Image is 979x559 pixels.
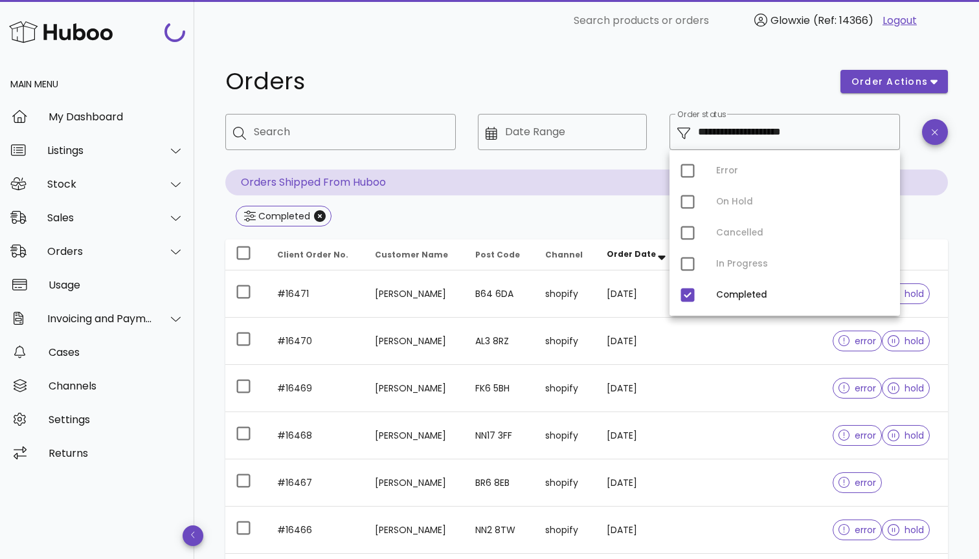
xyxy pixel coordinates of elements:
span: order actions [851,75,928,89]
p: Orders Shipped From Huboo [225,170,948,195]
span: Post Code [475,249,520,260]
td: NN2 8TW [465,507,535,554]
span: error [838,336,877,345]
span: error [838,525,877,534]
span: hold [888,336,924,345]
span: hold [888,431,924,440]
td: AL3 8RZ [465,318,535,365]
span: error [838,478,877,487]
td: B64 6DA [465,270,535,318]
span: Glowxie [771,13,810,28]
td: #16467 [267,459,365,507]
button: order actions [840,70,948,93]
div: Sales [47,212,153,224]
td: [PERSON_NAME] [365,365,465,412]
div: Channels [49,380,184,392]
span: error [838,431,877,440]
img: Huboo Logo [9,18,113,46]
div: Cases [49,346,184,358]
td: [PERSON_NAME] [365,412,465,459]
label: Order status [677,110,726,120]
td: [PERSON_NAME] [365,270,465,318]
th: Customer Name [365,239,465,270]
div: Completed [716,290,890,300]
span: Client Order No. [277,249,348,260]
td: [DATE] [596,270,683,318]
div: Settings [49,413,184,426]
td: shopify [535,507,597,554]
td: [DATE] [596,318,683,365]
span: (Ref: 14366) [813,13,873,28]
th: Order Date: Sorted descending. Activate to remove sorting. [596,239,683,270]
td: #16470 [267,318,365,365]
th: Client Order No. [267,239,365,270]
span: hold [888,384,924,393]
a: Logout [883,13,917,28]
span: Customer Name [375,249,448,260]
span: Channel [545,249,583,260]
div: Invoicing and Payments [47,312,153,325]
td: [DATE] [596,365,683,412]
td: [PERSON_NAME] [365,318,465,365]
th: Channel [535,239,597,270]
td: shopify [535,318,597,365]
th: Post Code [465,239,535,270]
td: BR6 8EB [465,459,535,507]
span: error [838,384,877,393]
div: Returns [49,447,184,459]
td: [PERSON_NAME] [365,507,465,554]
td: NN17 3FF [465,412,535,459]
td: #16468 [267,412,365,459]
h1: Orders [225,70,825,93]
td: #16469 [267,365,365,412]
td: [PERSON_NAME] [365,459,465,507]
span: hold [888,289,924,298]
td: FK6 5BH [465,365,535,412]
td: shopify [535,459,597,507]
div: Listings [47,144,153,157]
td: shopify [535,412,597,459]
span: hold [888,525,924,534]
td: #16466 [267,507,365,554]
div: My Dashboard [49,111,184,123]
span: Order Date [607,248,656,259]
div: Stock [47,178,153,190]
td: #16471 [267,270,365,318]
td: [DATE] [596,412,683,459]
td: shopify [535,270,597,318]
button: Close [314,210,326,222]
div: Completed [256,210,310,223]
td: [DATE] [596,459,683,507]
td: shopify [535,365,597,412]
td: [DATE] [596,507,683,554]
div: Orders [47,245,153,258]
div: Usage [49,279,184,291]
